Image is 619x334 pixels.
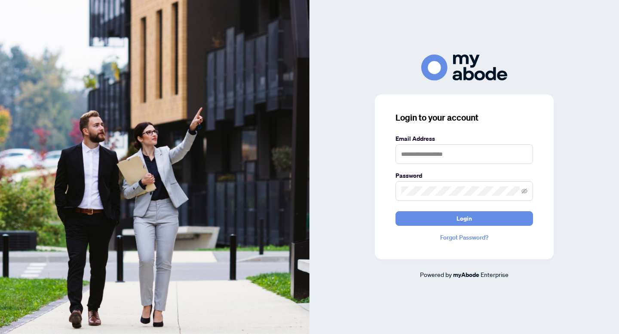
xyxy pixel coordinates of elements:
[420,270,452,278] span: Powered by
[395,233,533,242] a: Forgot Password?
[481,270,509,278] span: Enterprise
[457,212,472,225] span: Login
[395,211,533,226] button: Login
[395,134,533,143] label: Email Address
[453,270,479,279] a: myAbode
[421,55,507,81] img: ma-logo
[395,171,533,180] label: Password
[395,112,533,124] h3: Login to your account
[521,188,527,194] span: eye-invisible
